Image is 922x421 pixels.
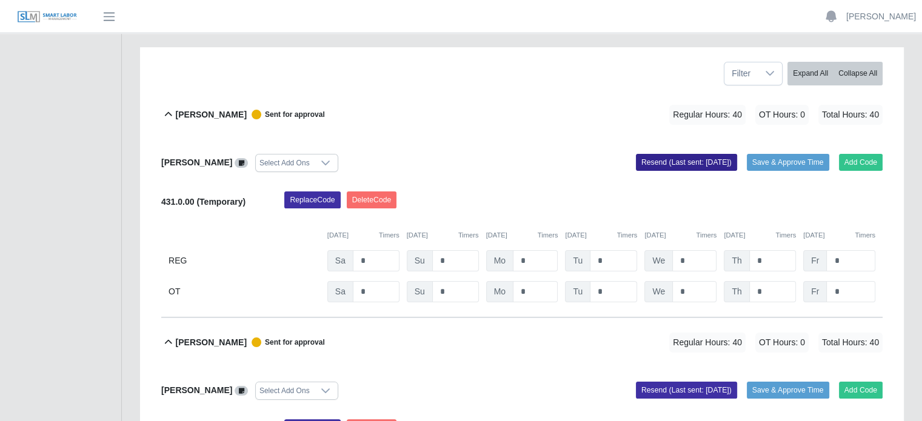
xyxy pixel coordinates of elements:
div: [DATE] [327,230,399,240]
button: [PERSON_NAME] Sent for approval Regular Hours: 40 OT Hours: 0 Total Hours: 40 [161,90,883,139]
span: Fr [803,281,827,302]
div: REG [169,250,320,271]
div: Select Add Ons [256,382,313,399]
span: OT Hours: 0 [755,105,809,125]
button: Timers [696,230,717,240]
div: Select Add Ons [256,154,313,171]
button: Add Code [839,382,883,399]
span: Th [724,250,749,271]
button: Resend (Last sent: [DATE]) [636,154,737,171]
div: [DATE] [565,230,637,240]
button: Add Code [839,154,883,171]
span: Filter [724,62,758,85]
button: Timers [775,230,796,240]
button: Timers [379,230,399,240]
span: Regular Hours: 40 [669,105,746,125]
a: View/Edit Notes [235,157,248,167]
button: [PERSON_NAME] Sent for approval Regular Hours: 40 OT Hours: 0 Total Hours: 40 [161,318,883,367]
span: Su [407,281,433,302]
button: Save & Approve Time [747,154,829,171]
span: Sa [327,281,353,302]
button: Timers [458,230,479,240]
span: Sent for approval [247,337,325,347]
button: Collapse All [833,62,883,85]
span: Su [407,250,433,271]
span: Regular Hours: 40 [669,333,746,353]
img: SLM Logo [17,10,78,24]
button: DeleteCode [347,191,397,208]
span: Sa [327,250,353,271]
span: Fr [803,250,827,271]
span: Mo [486,281,513,302]
span: Sent for approval [247,110,325,119]
span: We [644,250,673,271]
span: Mo [486,250,513,271]
span: Total Hours: 40 [818,333,883,353]
button: Timers [538,230,558,240]
button: Timers [617,230,638,240]
button: Timers [855,230,875,240]
b: [PERSON_NAME] [161,385,232,395]
div: [DATE] [486,230,558,240]
b: [PERSON_NAME] [161,157,232,167]
button: ReplaceCode [284,191,340,208]
div: [DATE] [803,230,875,240]
button: Expand All [787,62,833,85]
span: Tu [565,250,590,271]
a: View/Edit Notes [235,385,248,395]
div: [DATE] [407,230,479,240]
b: [PERSON_NAME] [176,108,247,121]
div: [DATE] [724,230,796,240]
span: Tu [565,281,590,302]
button: Resend (Last sent: [DATE]) [636,382,737,399]
b: 431.0.00 (Temporary) [161,197,246,207]
span: Th [724,281,749,302]
div: bulk actions [787,62,883,85]
div: OT [169,281,320,302]
div: [DATE] [644,230,717,240]
span: Total Hours: 40 [818,105,883,125]
b: [PERSON_NAME] [176,336,247,349]
span: OT Hours: 0 [755,333,809,353]
span: We [644,281,673,302]
a: [PERSON_NAME] [846,10,916,23]
button: Save & Approve Time [747,382,829,399]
